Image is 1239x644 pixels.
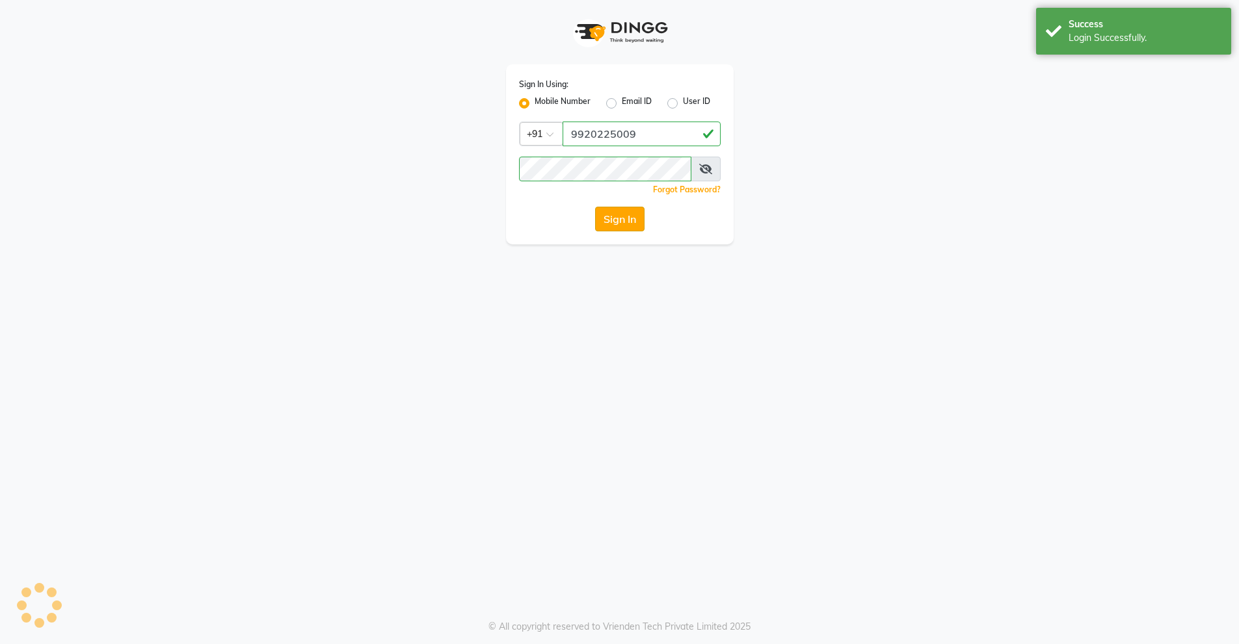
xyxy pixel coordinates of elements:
div: Login Successfully. [1069,31,1221,45]
div: Success [1069,18,1221,31]
input: Username [519,157,691,181]
label: Email ID [622,96,652,111]
label: User ID [683,96,710,111]
input: Username [563,122,721,146]
img: logo1.svg [568,13,672,51]
a: Forgot Password? [653,185,721,194]
button: Sign In [595,207,645,231]
label: Mobile Number [535,96,591,111]
label: Sign In Using: [519,79,568,90]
